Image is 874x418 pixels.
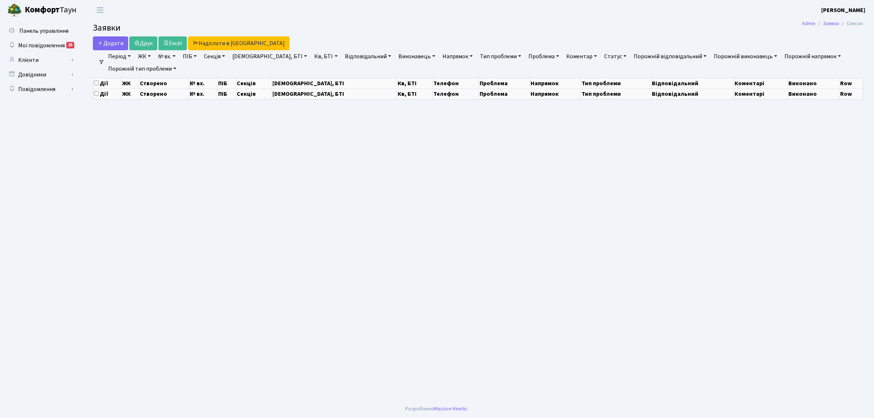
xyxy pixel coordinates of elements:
span: Заявки [93,21,121,34]
span: Таун [25,4,76,16]
a: Виконавець [395,50,438,63]
a: Admin [802,20,815,27]
span: Додати [98,39,123,47]
a: Excel [158,36,187,50]
th: Дії [93,78,121,88]
a: Статус [601,50,629,63]
th: Тип проблеми [581,78,651,88]
a: Надіслати в [GEOGRAPHIC_DATA] [188,36,290,50]
img: logo.png [7,3,22,17]
th: ПІБ [217,88,236,99]
li: Список [839,20,863,28]
th: Напрямок [530,78,581,88]
a: Період [105,50,134,63]
th: Тип проблеми [581,88,651,99]
a: Клієнти [4,53,76,67]
th: № вх. [189,78,217,88]
a: № вх. [155,50,178,63]
a: Massive Kinetic [434,405,468,413]
th: Відповідальний [651,78,734,88]
a: Проблема [525,50,562,63]
span: Панель управління [19,27,68,35]
th: Секція [236,88,271,99]
th: Відповідальний [651,88,734,99]
a: Порожній відповідальний [631,50,709,63]
th: ЖК [121,78,139,88]
th: Дії [93,88,121,99]
a: Відповідальний [342,50,394,63]
b: Комфорт [25,4,60,16]
a: Порожній виконавець [711,50,780,63]
th: [DEMOGRAPHIC_DATA], БТІ [271,78,397,88]
a: Коментар [563,50,600,63]
th: Кв, БТІ [397,88,432,99]
th: Коментарі [734,88,788,99]
a: Панель управління [4,24,76,38]
a: Заявки [823,20,839,27]
a: Кв, БТІ [311,50,340,63]
th: Створено [139,88,189,99]
a: Додати [93,36,128,50]
nav: breadcrumb [791,16,874,31]
a: Друк [129,36,157,50]
th: Напрямок [530,88,581,99]
th: Телефон [432,88,479,99]
th: Створено [139,78,189,88]
th: Row [839,88,863,99]
a: Напрямок [440,50,476,63]
a: [DEMOGRAPHIC_DATA], БТІ [229,50,310,63]
div: Розроблено . [405,405,469,413]
div: 25 [66,42,74,48]
th: ЖК [121,88,139,99]
th: Виконано [788,78,839,88]
button: Переключити навігацію [91,4,109,16]
a: Тип проблеми [477,50,524,63]
a: Порожній напрямок [782,50,844,63]
th: Row [839,78,863,88]
a: Мої повідомлення25 [4,38,76,53]
th: [DEMOGRAPHIC_DATA], БТІ [271,88,397,99]
th: Кв, БТІ [397,78,432,88]
a: [PERSON_NAME] [821,6,865,15]
a: ЖК [135,50,154,63]
span: Мої повідомлення [18,42,65,50]
a: Порожній тип проблеми [105,63,179,75]
th: Телефон [432,78,479,88]
th: Проблема [479,78,530,88]
th: Виконано [788,88,839,99]
a: Повідомлення [4,82,76,96]
th: ПІБ [217,78,236,88]
a: Секція [201,50,228,63]
b: [PERSON_NAME] [821,6,865,14]
th: Коментарі [734,78,788,88]
a: ПІБ [180,50,200,63]
th: Секція [236,78,271,88]
th: № вх. [189,88,217,99]
th: Проблема [479,88,530,99]
a: Довідники [4,67,76,82]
